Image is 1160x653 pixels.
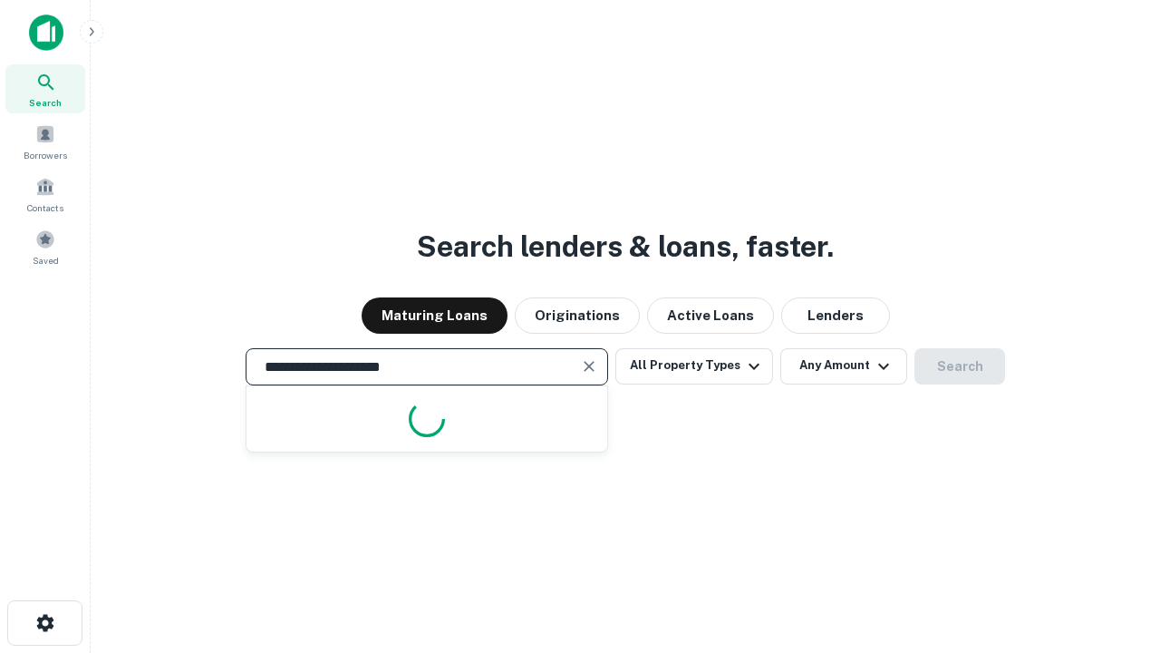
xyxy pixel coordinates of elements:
[29,15,63,51] img: capitalize-icon.png
[5,64,85,113] a: Search
[33,253,59,268] span: Saved
[615,348,773,385] button: All Property Types
[5,170,85,219] a: Contacts
[515,297,640,334] button: Originations
[781,297,890,334] button: Lenders
[647,297,774,334] button: Active Loans
[362,297,507,334] button: Maturing Loans
[5,222,85,271] a: Saved
[24,148,67,162] span: Borrowers
[576,354,602,379] button: Clear
[5,117,85,166] a: Borrowers
[417,225,834,268] h3: Search lenders & loans, faster.
[29,95,62,110] span: Search
[1069,508,1160,595] iframe: Chat Widget
[27,200,63,215] span: Contacts
[780,348,907,385] button: Any Amount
